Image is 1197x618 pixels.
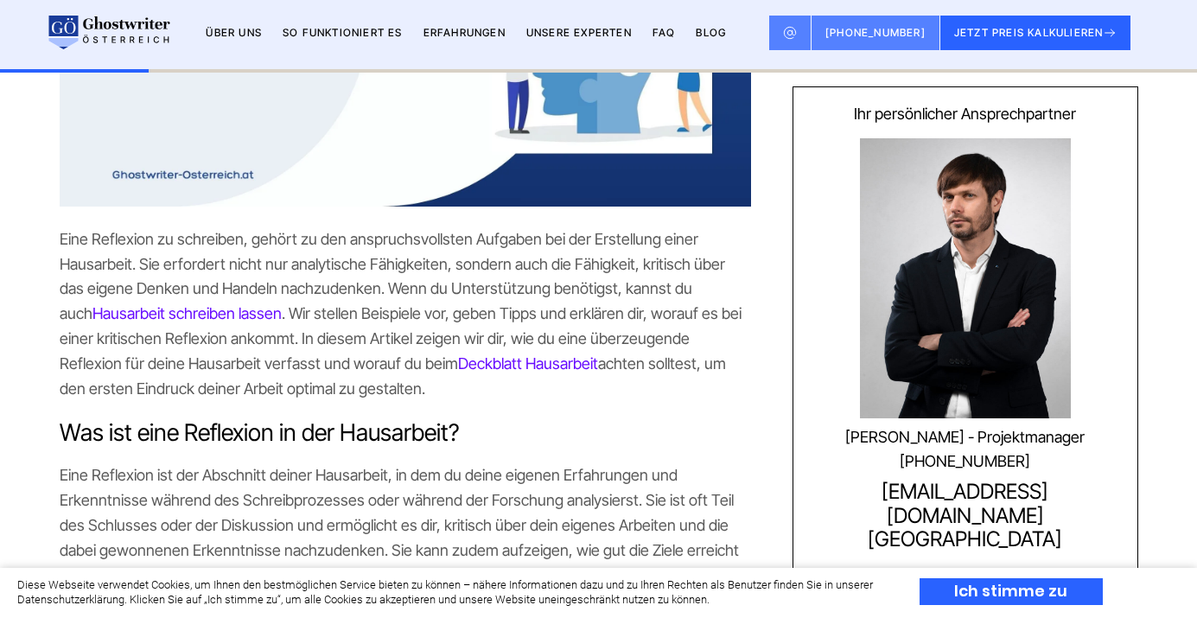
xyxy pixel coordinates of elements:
a: Unsere Experten [526,26,632,39]
img: logo wirschreiben [46,16,170,50]
a: So funktioniert es [283,26,403,39]
div: [PERSON_NAME] - Projektmanager [805,428,1126,446]
img: Konstantin Steimle [860,138,1071,418]
span: Eine Reflexion ist der Abschnitt deiner Hausarbeit, in dem du deine eigenen Erfahrungen und Erken... [60,466,739,608]
a: Erfahrungen [423,26,506,39]
a: Hausarbeit schreiben lassen [92,304,282,322]
span: Was ist eine Reflexion in der Hausarbeit? [60,418,459,447]
img: Email [783,26,797,40]
a: BLOG [696,26,726,39]
div: Ich stimme zu [920,578,1103,605]
a: [PHONE_NUMBER] [805,453,1126,471]
button: JETZT PREIS KALKULIEREN [940,16,1131,50]
a: [EMAIL_ADDRESS][DOMAIN_NAME][GEOGRAPHIC_DATA] [805,480,1126,551]
div: Diese Webseite verwendet Cookies, um Ihnen den bestmöglichen Service bieten zu können – nähere In... [17,578,889,608]
span: . Wir stellen Beispiele vor, geben Tipps und erklären dir, worauf es bei einer kritischen Reflexi... [60,304,742,397]
div: Ihr persönlicher Ansprechpartner [805,105,1126,124]
span: [PHONE_NUMBER] [825,26,926,39]
a: Über uns [206,26,262,39]
a: [PHONE_NUMBER] [812,16,940,50]
a: FAQ [653,26,676,39]
span: Eine Reflexion zu schreiben, gehört zu den anspruchsvollsten Aufgaben bei der Erstellung einer Ha... [60,230,725,322]
a: Deckblatt Hausarbeit [458,354,598,373]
